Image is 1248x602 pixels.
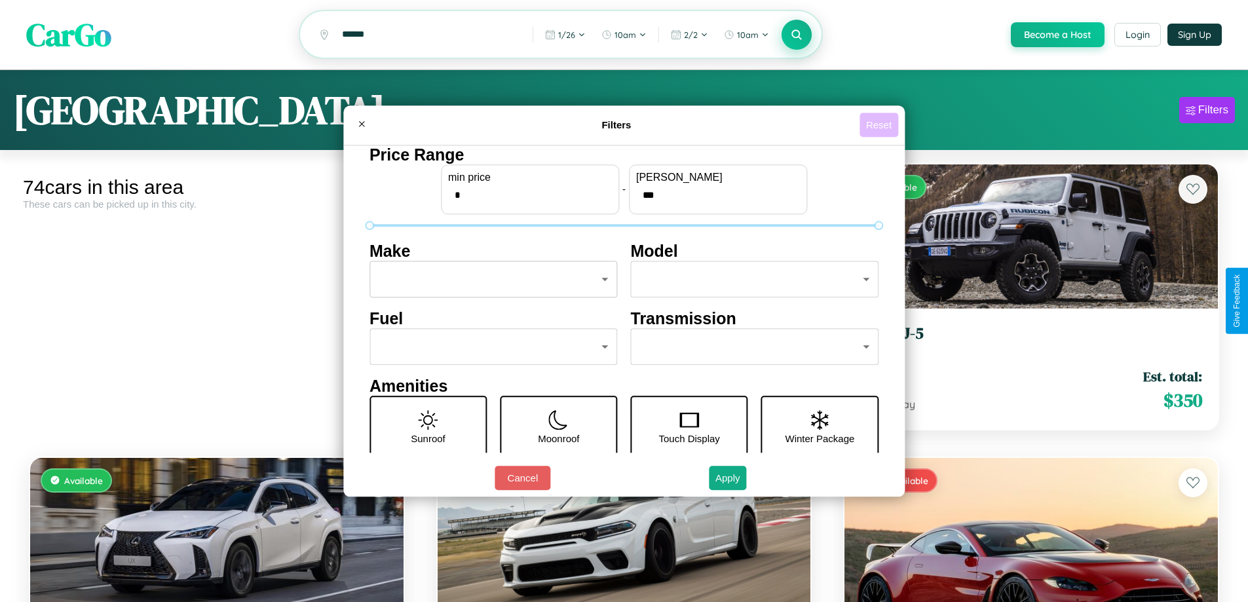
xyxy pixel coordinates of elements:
div: Give Feedback [1232,274,1241,328]
span: 10am [737,29,759,40]
button: Login [1114,23,1161,47]
p: - [622,180,626,198]
button: Reset [860,113,898,137]
span: $ 350 [1163,387,1202,413]
button: 2/2 [664,24,715,45]
h4: Amenities [369,377,879,396]
h4: Make [369,242,618,261]
h4: Filters [373,119,860,130]
h4: Fuel [369,309,618,328]
a: Jeep CJ-52020 [860,324,1202,356]
button: Apply [709,466,747,490]
span: CarGo [26,13,111,56]
label: [PERSON_NAME] [636,172,800,183]
h4: Transmission [631,309,879,328]
h3: Jeep CJ-5 [860,324,1202,343]
button: Become a Host [1011,22,1105,47]
label: min price [448,172,612,183]
button: Cancel [495,466,550,490]
div: These cars can be picked up in this city. [23,198,411,210]
p: Sunroof [411,430,445,447]
p: Winter Package [785,430,855,447]
button: 10am [717,24,776,45]
button: 1/26 [539,24,592,45]
div: Filters [1198,103,1228,117]
button: Sign Up [1167,24,1222,46]
h4: Model [631,242,879,261]
span: 1 / 26 [558,29,575,40]
span: 2 / 2 [684,29,698,40]
button: Filters [1179,97,1235,123]
p: Moonroof [538,430,579,447]
span: 10am [615,29,636,40]
p: Touch Display [658,430,719,447]
span: Est. total: [1143,367,1202,386]
button: 10am [595,24,653,45]
h1: [GEOGRAPHIC_DATA] [13,83,385,137]
div: 74 cars in this area [23,176,411,198]
span: Available [64,475,103,486]
h4: Price Range [369,145,879,164]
